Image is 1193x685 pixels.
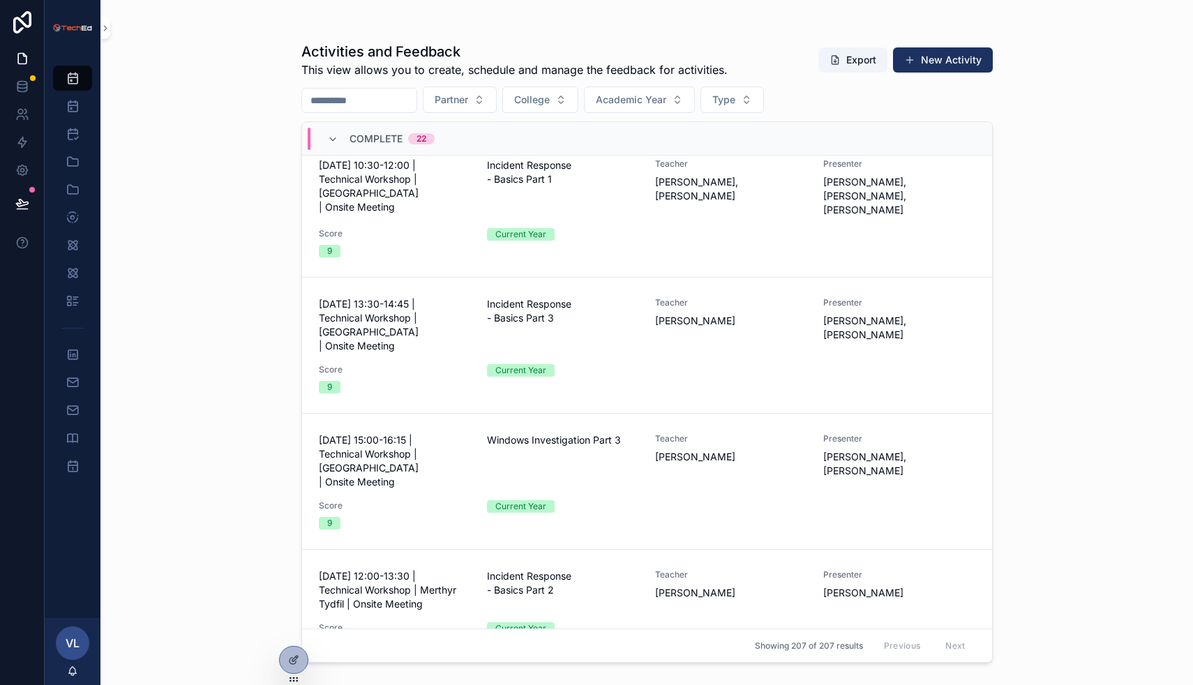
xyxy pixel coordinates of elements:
[319,569,470,611] span: [DATE] 12:00-13:30 | Technical Workshop | Merthyr Tydfil | Onsite Meeting
[302,414,992,550] a: [DATE] 15:00-16:15 | Technical Workshop | [GEOGRAPHIC_DATA] | Onsite MeetingWindows Investigation...
[66,635,80,652] span: VL
[495,622,546,635] div: Current Year
[655,586,806,600] span: [PERSON_NAME]
[487,158,638,186] span: Incident Response - Basics Part 1
[655,297,806,308] span: Teacher
[319,297,470,353] span: [DATE] 13:30-14:45 | Technical Workshop | [GEOGRAPHIC_DATA] | Onsite Meeting
[350,132,403,146] span: Complete
[495,364,546,377] div: Current Year
[893,47,993,73] button: New Activity
[319,433,470,489] span: [DATE] 15:00-16:15 | Technical Workshop | [GEOGRAPHIC_DATA] | Onsite Meeting
[655,175,806,203] span: [PERSON_NAME], [PERSON_NAME]
[823,450,975,478] span: [PERSON_NAME], [PERSON_NAME]
[301,61,728,78] span: This view allows you to create, schedule and manage the feedback for activities.
[45,56,100,497] div: scrollable content
[700,86,764,113] button: Select Button
[53,23,92,32] img: App logo
[319,158,470,214] span: [DATE] 10:30-12:00 | Technical Workshop | [GEOGRAPHIC_DATA] | Onsite Meeting
[823,158,975,170] span: Presenter
[319,228,470,239] span: Score
[435,93,468,107] span: Partner
[495,228,546,241] div: Current Year
[327,381,332,393] div: 9
[319,364,470,375] span: Score
[302,550,992,672] a: [DATE] 12:00-13:30 | Technical Workshop | Merthyr Tydfil | Onsite MeetingIncident Response - Basi...
[327,517,332,529] div: 9
[495,500,546,513] div: Current Year
[417,133,426,144] div: 22
[818,47,887,73] button: Export
[823,586,975,600] span: [PERSON_NAME]
[655,314,806,328] span: [PERSON_NAME]
[302,139,992,278] a: [DATE] 10:30-12:00 | Technical Workshop | [GEOGRAPHIC_DATA] | Onsite MeetingIncident Response - B...
[823,314,975,342] span: [PERSON_NAME], [PERSON_NAME]
[423,86,497,113] button: Select Button
[584,86,695,113] button: Select Button
[655,158,806,170] span: Teacher
[502,86,578,113] button: Select Button
[823,297,975,308] span: Presenter
[301,42,728,61] h1: Activities and Feedback
[712,93,735,107] span: Type
[302,278,992,414] a: [DATE] 13:30-14:45 | Technical Workshop | [GEOGRAPHIC_DATA] | Onsite MeetingIncident Response - B...
[327,245,332,257] div: 9
[823,175,975,217] span: [PERSON_NAME], [PERSON_NAME], [PERSON_NAME]
[319,500,470,511] span: Score
[487,297,638,325] span: Incident Response - Basics Part 3
[596,93,666,107] span: Academic Year
[487,433,638,447] span: Windows Investigation Part 3
[487,569,638,597] span: Incident Response - Basics Part 2
[823,433,975,444] span: Presenter
[755,640,863,652] span: Showing 207 of 207 results
[514,93,550,107] span: College
[655,450,806,464] span: [PERSON_NAME]
[655,569,806,580] span: Teacher
[655,433,806,444] span: Teacher
[823,569,975,580] span: Presenter
[319,622,470,633] span: Score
